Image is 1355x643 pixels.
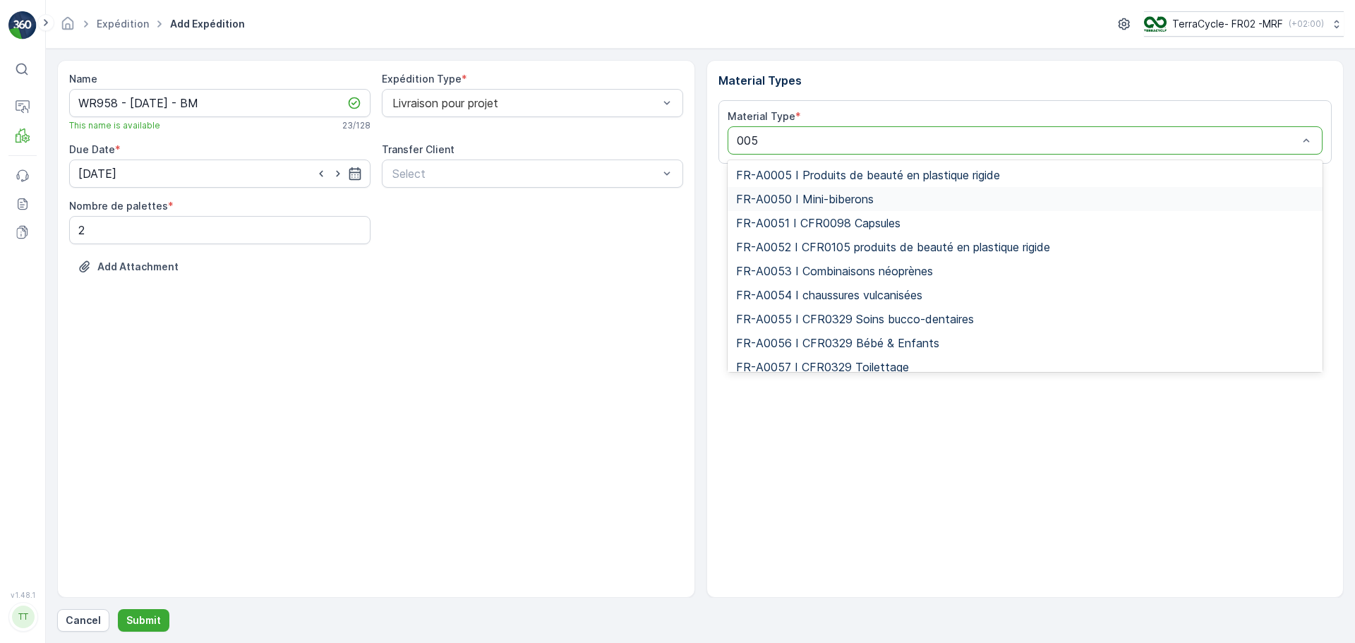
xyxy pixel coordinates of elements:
label: Expédition Type [382,73,462,85]
span: FR-A0051 I CFR0098 Capsules [736,217,901,229]
span: Add Expédition [167,17,248,31]
img: terracycle.png [1144,16,1167,32]
button: Cancel [57,609,109,632]
span: v 1.48.1 [8,591,37,599]
span: FR-A0056 I CFR0329 Bébé & Enfants [736,337,939,349]
input: dd/mm/yyyy [69,160,371,188]
div: TT [12,606,35,628]
span: FR-A0052 I CFR0105 produits de beauté en plastique rigide [736,241,1050,253]
span: FR-A0057 I CFR0329 Toilettage [736,361,909,373]
a: Homepage [60,21,76,33]
img: logo [8,11,37,40]
p: Select [392,165,658,182]
p: Cancel [66,613,101,627]
p: Add Attachment [97,260,179,274]
p: 23 / 128 [342,120,371,131]
label: Due Date [69,143,115,155]
label: Name [69,73,97,85]
button: Upload File [69,256,187,278]
span: This name is available [69,120,160,131]
span: FR-A0054 I chaussures vulcanisées [736,289,922,301]
p: Material Types [718,72,1332,89]
button: TT [8,602,37,632]
span: FR-A0050 I Mini-biberons [736,193,874,205]
p: TerraCycle- FR02 -MRF [1172,17,1283,31]
label: Material Type [728,110,795,122]
p: ( +02:00 ) [1289,18,1324,30]
span: FR-A0005 I Produits de beauté en plastique rigide [736,169,1000,181]
label: Transfer Client [382,143,454,155]
span: FR-A0053 I Combinaisons néoprènes [736,265,933,277]
p: Submit [126,613,161,627]
button: TerraCycle- FR02 -MRF(+02:00) [1144,11,1344,37]
label: Nombre de palettes [69,200,168,212]
a: Expédition [97,18,149,30]
span: FR-A0055 I CFR0329 Soins bucco-dentaires [736,313,974,325]
button: Submit [118,609,169,632]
